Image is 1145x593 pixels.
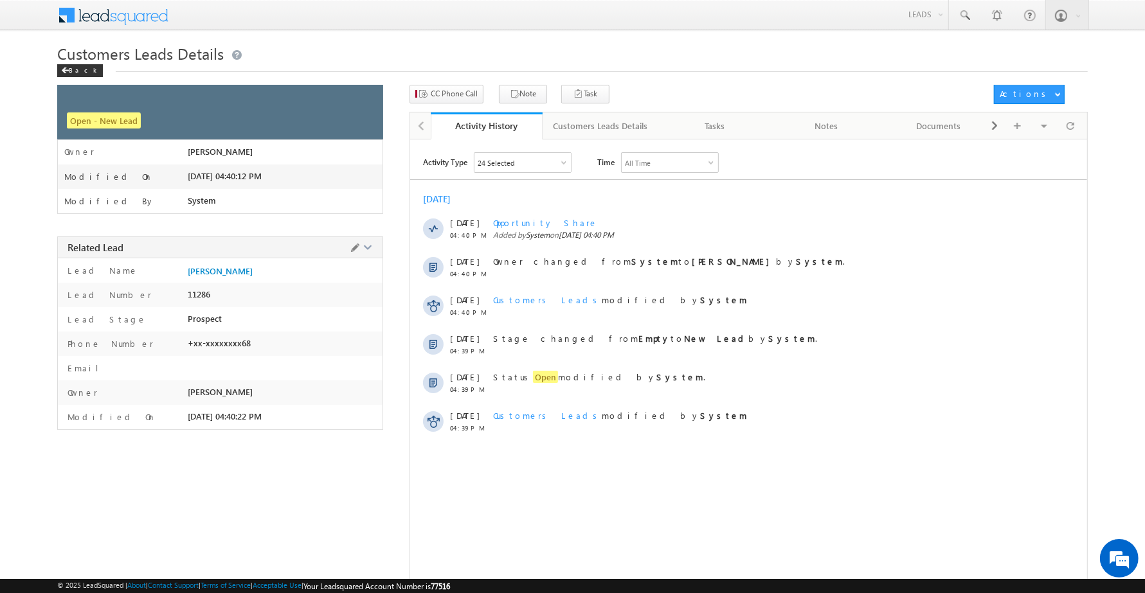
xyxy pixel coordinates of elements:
label: Modified On [64,411,156,422]
label: Modified By [64,196,155,206]
div: Back [57,64,103,77]
span: Activity Type [423,152,467,172]
span: +xx-xxxxxxxx68 [188,338,251,348]
span: 04:39 PM [450,347,489,355]
span: [DATE] [450,217,479,228]
a: Contact Support [148,581,199,589]
span: Stage changed from to by . [493,333,817,344]
strong: New Lead [684,333,748,344]
span: Customers Leads [493,410,602,421]
a: [PERSON_NAME] [188,266,253,276]
strong: System [700,294,747,305]
strong: [PERSON_NAME] [692,256,776,267]
label: Email [64,362,109,373]
a: About [127,581,146,589]
span: [DATE] [450,333,479,344]
strong: Empty [638,333,671,344]
a: Activity History [431,112,543,139]
span: modified by [493,294,747,305]
strong: System [700,410,747,421]
a: Documents [883,112,995,139]
div: All Time [625,159,651,167]
div: Tasks [669,118,759,134]
label: Phone Number [64,338,154,349]
span: © 2025 LeadSquared | | | | | [57,581,450,591]
span: [DATE] [450,410,479,421]
a: Customers Leads Details [543,112,659,139]
a: Notes [771,112,883,139]
span: Opportunity Share [493,217,598,228]
button: Note [499,85,547,103]
div: [DATE] [423,193,465,205]
button: CC Phone Call [410,85,483,103]
div: Actions [1000,88,1050,100]
span: 77516 [431,581,450,591]
label: Lead Stage [64,314,147,324]
span: Owner changed from to by . [493,256,845,267]
span: 11286 [188,289,210,299]
span: 04:40 PM [450,270,489,278]
span: System [188,195,216,206]
span: [DATE] [450,294,479,305]
span: Related Lead [68,241,123,254]
span: 04:39 PM [450,424,489,432]
div: Customers Leads Details [553,118,647,134]
strong: System [768,333,815,344]
strong: System [656,371,703,382]
div: 24 Selected [478,159,514,167]
span: [PERSON_NAME] [188,146,253,157]
span: 04:40 PM [450,231,489,239]
button: Task [561,85,609,103]
span: System [526,230,550,240]
label: Lead Number [64,289,152,300]
span: [PERSON_NAME] [188,387,253,397]
a: Terms of Service [201,581,251,589]
strong: System [796,256,843,267]
a: Acceptable Use [253,581,302,589]
span: [DATE] [450,371,479,382]
span: [DATE] [450,256,479,267]
div: Activity History [440,119,533,132]
button: Actions [994,85,1065,104]
span: Added by on [493,230,1024,240]
div: Notes [781,118,871,134]
div: Documents [894,118,984,134]
span: Open - New Lead [67,112,141,128]
label: Owner [64,146,95,157]
span: Customers Leads [493,294,602,305]
span: 04:40 PM [450,308,489,316]
span: CC Phone Call [431,88,478,100]
span: Customers Leads Details [57,43,224,64]
label: Modified On [64,172,153,182]
span: 04:39 PM [450,385,489,393]
div: Owner Changed,Status Changed,Stage Changed,Source Changed,Notes & 19 more.. [474,153,571,172]
span: [DATE] 04:40 PM [559,230,614,240]
span: Time [597,152,615,172]
a: Tasks [659,112,771,139]
span: Status modified by . [493,371,705,383]
span: Your Leadsquared Account Number is [303,581,450,591]
span: modified by [493,410,747,421]
span: Open [533,371,558,383]
strong: System [631,256,678,267]
label: Lead Name [64,265,138,276]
